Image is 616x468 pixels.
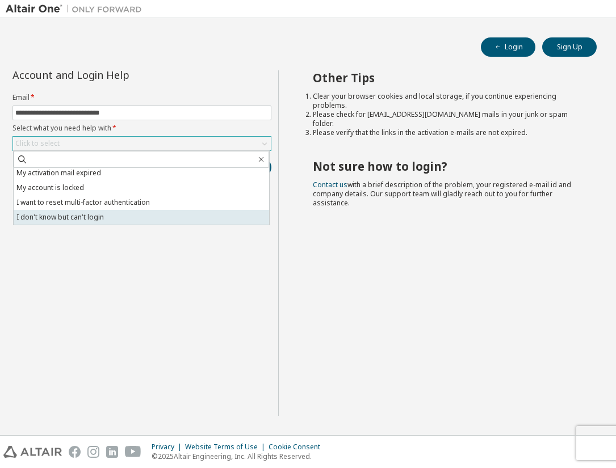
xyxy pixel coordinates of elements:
[69,446,81,458] img: facebook.svg
[106,446,118,458] img: linkedin.svg
[12,124,271,133] label: Select what you need help with
[313,159,576,174] h2: Not sure how to login?
[269,442,327,452] div: Cookie Consent
[542,37,597,57] button: Sign Up
[313,110,576,128] li: Please check for [EMAIL_ADDRESS][DOMAIN_NAME] mails in your junk or spam folder.
[13,137,271,150] div: Click to select
[87,446,99,458] img: instagram.svg
[3,446,62,458] img: altair_logo.svg
[152,442,185,452] div: Privacy
[313,92,576,110] li: Clear your browser cookies and local storage, if you continue experiencing problems.
[185,442,269,452] div: Website Terms of Use
[313,70,576,85] h2: Other Tips
[313,180,571,208] span: with a brief description of the problem, your registered e-mail id and company details. Our suppo...
[481,37,535,57] button: Login
[313,128,576,137] li: Please verify that the links in the activation e-mails are not expired.
[12,70,220,79] div: Account and Login Help
[14,166,269,180] li: My activation mail expired
[125,446,141,458] img: youtube.svg
[15,139,60,148] div: Click to select
[6,3,148,15] img: Altair One
[313,180,347,189] a: Contact us
[12,93,271,102] label: Email
[152,452,327,461] p: © 2025 Altair Engineering, Inc. All Rights Reserved.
